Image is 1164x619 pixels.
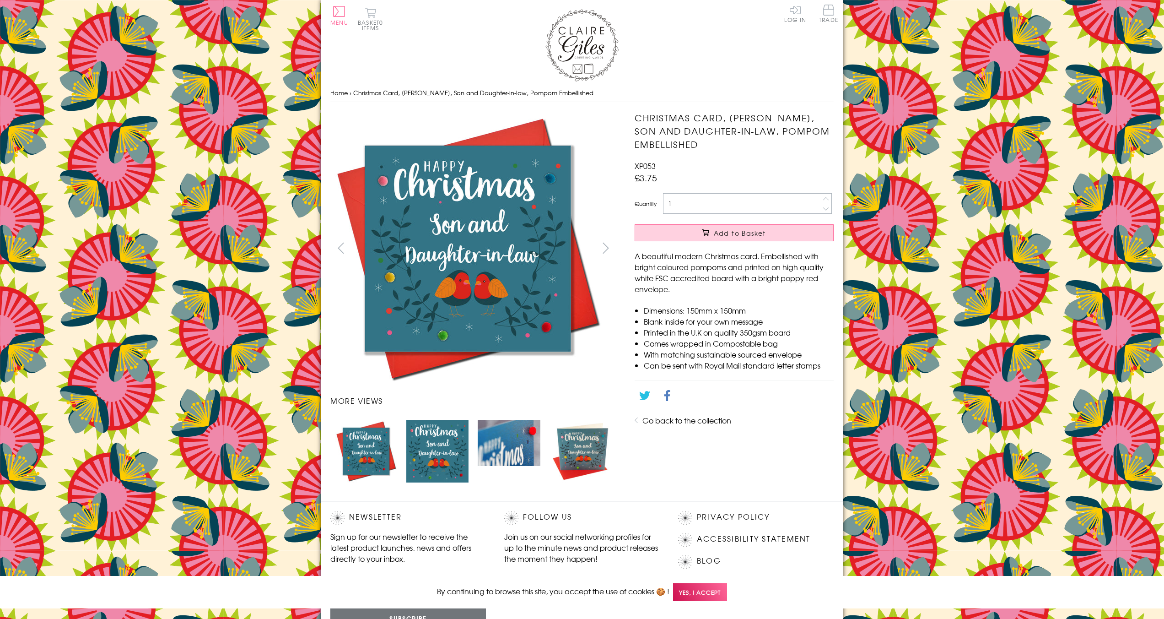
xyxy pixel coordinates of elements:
[473,415,544,488] li: Carousel Page 3
[330,575,486,583] label: Email Address
[330,415,616,488] ul: Carousel Pagination
[635,224,834,241] button: Add to Basket
[362,18,383,32] span: 0 items
[330,84,834,103] nav: breadcrumbs
[545,415,616,488] li: Carousel Page 4
[673,583,727,601] span: Yes, I accept
[330,18,348,27] span: Menu
[596,238,616,258] button: next
[330,238,351,258] button: prev
[504,531,660,564] p: Join us on our social networking profiles for up to the minute news and product releases the mome...
[644,338,834,349] li: Comes wrapped in Compostable bag
[330,111,605,386] img: Christmas Card, Robins, Son and Daughter-in-law, Pompom Embellished
[353,88,593,97] span: Christmas Card, [PERSON_NAME], Son and Daughter-in-law, Pompom Embellished
[819,5,838,22] span: Trade
[330,88,348,97] a: Home
[642,415,731,426] a: Go back to the collection
[330,6,348,25] button: Menu
[335,420,397,482] img: Christmas Card, Robins, Son and Daughter-in-law, Pompom Embellished
[644,316,834,327] li: Blank inside for your own message
[635,250,834,294] p: A beautiful modern Christmas card. Embellished with bright coloured pompoms and printed on high q...
[330,531,486,564] p: Sign up for our newsletter to receive the latest product launches, news and offers directly to yo...
[644,349,834,360] li: With matching sustainable sourced envelope
[616,111,891,386] img: Christmas Card, Robins, Son and Daughter-in-law, Pompom Embellished
[478,420,540,466] img: Christmas Card, Robins, Son and Daughter-in-law, Pompom Embellished
[330,395,616,406] h3: More views
[644,327,834,338] li: Printed in the U.K on quality 350gsm board
[697,511,770,523] a: Privacy Policy
[330,415,402,488] li: Carousel Page 1 (Current Slide)
[545,9,619,81] img: Claire Giles Greetings Cards
[644,360,834,371] li: Can be sent with Royal Mail standard letter stamps
[504,511,660,525] h2: Follow Us
[697,555,721,567] a: Blog
[550,420,612,483] img: Christmas Card, Robins, Son and Daughter-in-law, Pompom Embellished
[635,200,657,208] label: Quantity
[635,171,657,184] span: £3.75
[714,228,766,238] span: Add to Basket
[635,160,656,171] span: XP053
[819,5,838,24] a: Trade
[406,420,469,482] img: Christmas Card, Robins, Son and Daughter-in-law, Pompom Embellished
[330,511,486,525] h2: Newsletter
[644,305,834,316] li: Dimensions: 150mm x 150mm
[784,5,806,22] a: Log In
[358,7,383,31] button: Basket0 items
[402,415,473,488] li: Carousel Page 2
[697,533,811,545] a: Accessibility Statement
[635,111,834,151] h1: Christmas Card, [PERSON_NAME], Son and Daughter-in-law, Pompom Embellished
[350,88,351,97] span: ›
